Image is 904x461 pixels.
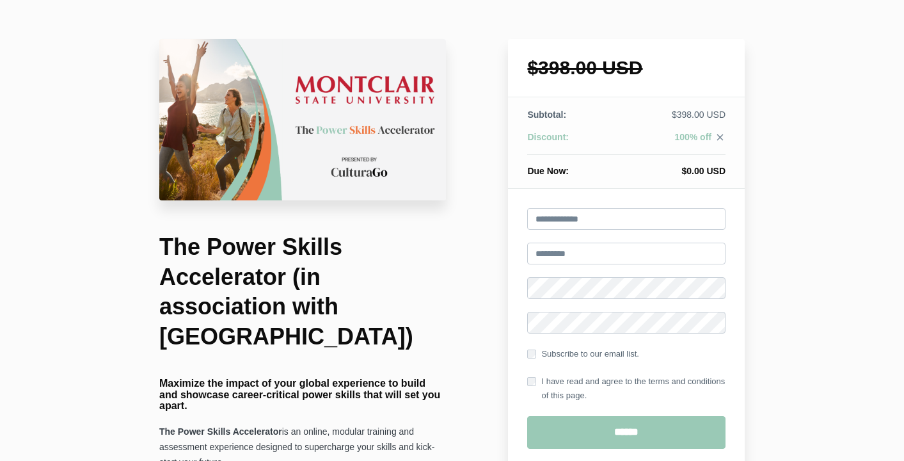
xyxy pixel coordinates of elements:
[527,377,536,386] input: I have read and agree to the terms and conditions of this page.
[159,232,446,352] h1: The Power Skills Accelerator (in association with [GEOGRAPHIC_DATA])
[527,347,638,361] label: Subscribe to our email list.
[527,350,536,359] input: Subscribe to our email list.
[159,426,282,437] strong: The Power Skills Accelerator
[682,166,726,176] span: $0.00 USD
[159,39,446,200] img: 22c75da-26a4-67b4-fa6d-d7146dedb322_Montclair.png
[159,378,446,412] h4: Maximize the impact of your global experience to build and showcase career-critical power skills ...
[711,132,726,146] a: close
[527,155,613,178] th: Due Now:
[527,109,566,120] span: Subtotal:
[614,108,726,131] td: $398.00 USD
[527,58,726,77] h1: $398.00 USD
[527,375,726,403] label: I have read and agree to the terms and conditions of this page.
[527,131,613,155] th: Discount:
[715,132,726,143] i: close
[674,132,711,142] span: 100% off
